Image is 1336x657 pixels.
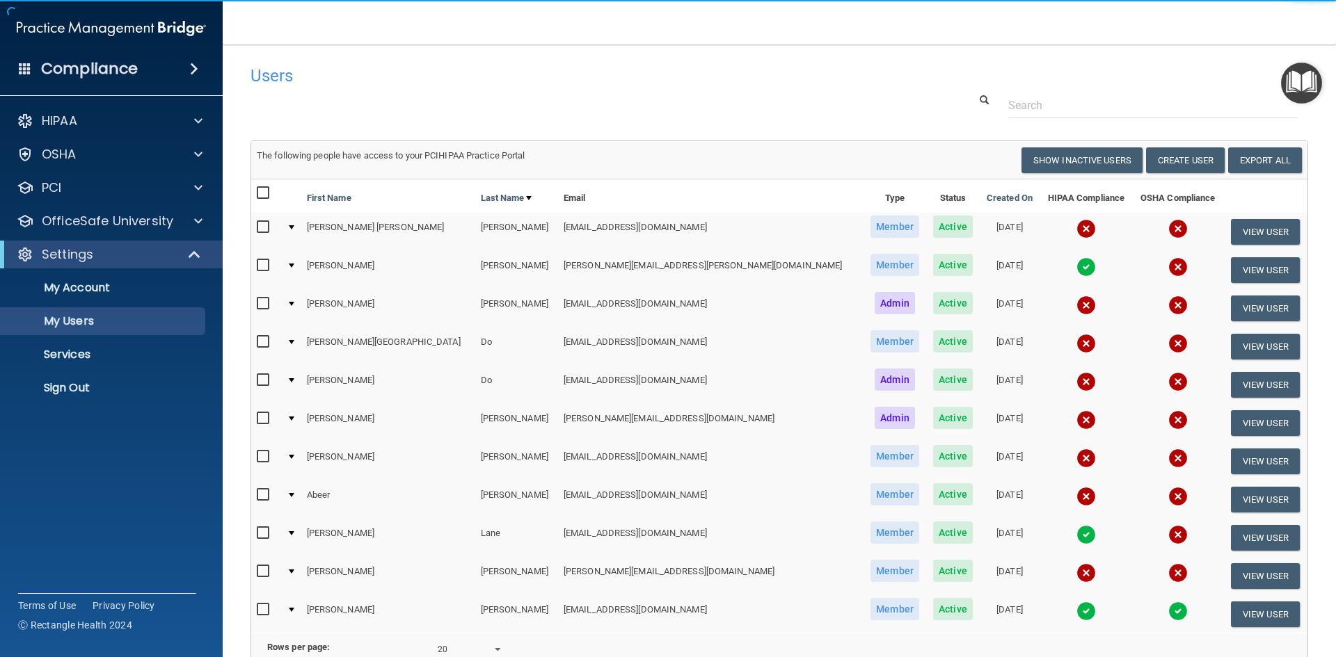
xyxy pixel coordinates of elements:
a: Privacy Policy [93,599,155,613]
a: Export All [1228,147,1302,173]
img: cross.ca9f0e7f.svg [1076,372,1096,391]
td: [EMAIL_ADDRESS][DOMAIN_NAME] [558,595,864,633]
td: [PERSON_NAME] [475,289,558,327]
img: cross.ca9f0e7f.svg [1076,487,1096,506]
a: Terms of Use [18,599,76,613]
button: View User [1231,295,1300,321]
p: Sign Out [9,381,199,395]
td: [PERSON_NAME] [475,213,558,251]
img: cross.ca9f0e7f.svg [1168,295,1188,315]
td: [PERSON_NAME] [301,366,475,404]
img: cross.ca9f0e7f.svg [1168,410,1188,430]
td: [EMAIL_ADDRESS][DOMAIN_NAME] [558,519,864,557]
b: Rows per page: [267,642,330,652]
td: [PERSON_NAME] [301,557,475,595]
th: Type [864,179,926,213]
button: View User [1231,487,1300,512]
td: [DATE] [980,327,1040,366]
span: Member [870,483,919,505]
p: Services [9,348,199,362]
td: Do [475,327,558,366]
td: [DATE] [980,404,1040,442]
th: HIPAA Compliance [1040,179,1132,213]
button: View User [1231,448,1300,474]
span: Admin [875,292,915,314]
td: [PERSON_NAME][EMAIL_ADDRESS][PERSON_NAME][DOMAIN_NAME] [558,251,864,289]
p: PCI [42,179,61,196]
button: View User [1231,334,1300,359]
td: [PERSON_NAME] [301,251,475,289]
td: [PERSON_NAME] [301,289,475,327]
span: Active [933,445,973,467]
span: Active [933,521,973,544]
td: Abeer [301,480,475,519]
p: HIPAA [42,113,77,129]
td: [PERSON_NAME] [475,595,558,633]
img: tick.e7d51cea.svg [1076,257,1096,277]
img: cross.ca9f0e7f.svg [1076,295,1096,315]
td: [EMAIL_ADDRESS][DOMAIN_NAME] [558,480,864,519]
td: [PERSON_NAME] [475,251,558,289]
button: View User [1231,219,1300,245]
img: cross.ca9f0e7f.svg [1076,219,1096,238]
span: Active [933,368,973,391]
td: [PERSON_NAME][EMAIL_ADDRESS][DOMAIN_NAME] [558,404,864,442]
td: [PERSON_NAME] [301,404,475,442]
span: Active [933,330,973,352]
td: [PERSON_NAME] [PERSON_NAME] [301,213,475,251]
span: Member [870,445,919,467]
span: Active [933,292,973,314]
a: Created On [987,190,1033,206]
td: [EMAIL_ADDRESS][DOMAIN_NAME] [558,213,864,251]
td: [DATE] [980,442,1040,480]
a: OSHA [17,146,202,163]
img: cross.ca9f0e7f.svg [1076,448,1096,468]
span: Admin [875,368,915,391]
td: [PERSON_NAME] [475,557,558,595]
p: OfficeSafe University [42,213,173,229]
button: Open Resource Center [1281,63,1322,104]
td: [EMAIL_ADDRESS][DOMAIN_NAME] [558,327,864,366]
td: Lane [475,519,558,557]
img: cross.ca9f0e7f.svg [1076,410,1096,430]
td: [PERSON_NAME] [301,595,475,633]
span: Active [933,483,973,505]
a: PCI [17,179,202,196]
td: [DATE] [980,595,1040,633]
img: tick.e7d51cea.svg [1076,601,1096,621]
button: View User [1231,410,1300,436]
td: Do [475,366,558,404]
td: [DATE] [980,519,1040,557]
span: Member [870,216,919,238]
td: [EMAIL_ADDRESS][DOMAIN_NAME] [558,289,864,327]
td: [DATE] [980,289,1040,327]
th: Status [926,179,980,213]
button: View User [1231,372,1300,398]
img: cross.ca9f0e7f.svg [1076,563,1096,583]
button: View User [1231,257,1300,283]
span: Active [933,560,973,582]
td: [DATE] [980,251,1040,289]
button: View User [1231,601,1300,627]
h4: Users [250,67,859,85]
a: Settings [17,246,202,263]
img: tick.e7d51cea.svg [1076,525,1096,544]
iframe: Drift Widget Chat Controller [1095,558,1319,614]
p: OSHA [42,146,77,163]
a: First Name [307,190,351,206]
td: [EMAIL_ADDRESS][DOMAIN_NAME] [558,442,864,480]
td: [PERSON_NAME] [475,442,558,480]
td: [PERSON_NAME][GEOGRAPHIC_DATA] [301,327,475,366]
td: [EMAIL_ADDRESS][DOMAIN_NAME] [558,366,864,404]
th: OSHA Compliance [1133,179,1223,213]
span: Member [870,254,919,276]
input: Search [1008,92,1298,118]
span: Active [933,216,973,238]
td: [PERSON_NAME][EMAIL_ADDRESS][DOMAIN_NAME] [558,557,864,595]
th: Email [558,179,864,213]
a: HIPAA [17,113,202,129]
img: cross.ca9f0e7f.svg [1168,334,1188,353]
img: cross.ca9f0e7f.svg [1076,334,1096,353]
span: The following people have access to your PCIHIPAA Practice Portal [257,150,525,161]
span: Member [870,560,919,582]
